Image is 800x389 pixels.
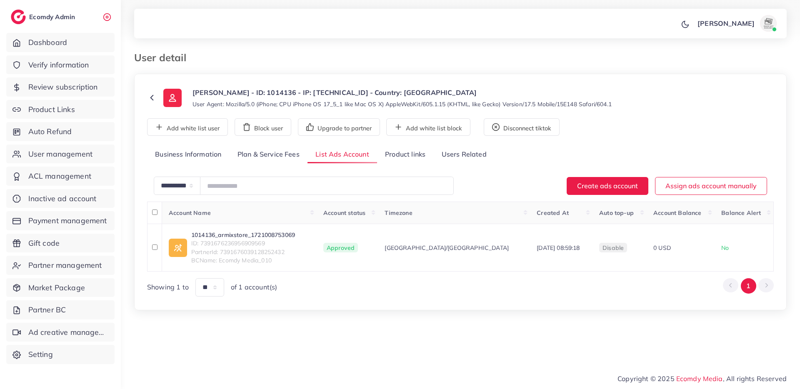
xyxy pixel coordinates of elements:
p: [PERSON_NAME] [697,18,755,28]
small: User Agent: Mozilla/5.0 (iPhone; CPU iPhone OS 17_5_1 like Mac OS X) AppleWebKit/605.1.15 (KHTML,... [192,100,612,108]
p: [PERSON_NAME] - ID: 1014136 - IP: [TECHNICAL_ID] - Country: [GEOGRAPHIC_DATA] [192,87,612,97]
a: List Ads Account [307,146,377,164]
button: Assign ads account manually [655,177,767,195]
a: Business Information [147,146,230,164]
a: Ecomdy Media [676,374,723,383]
a: Review subscription [6,77,115,97]
a: Plan & Service Fees [230,146,307,164]
span: Copyright © 2025 [617,374,787,384]
span: Timezone [385,209,412,217]
span: Partner management [28,260,102,271]
span: Market Package [28,282,85,293]
a: Dashboard [6,33,115,52]
img: avatar [760,15,777,32]
span: [DATE] 08:59:18 [537,244,580,252]
span: Dashboard [28,37,67,48]
a: Inactive ad account [6,189,115,208]
a: Gift code [6,234,115,253]
span: ID: 7391676236956909569 [191,239,295,247]
span: 0 USD [653,244,671,252]
h2: Ecomdy Admin [29,13,77,21]
span: Account Name [169,209,211,217]
span: PartnerId: 7391676039128252432 [191,248,295,256]
span: Partner BC [28,304,66,315]
a: Setting [6,345,115,364]
span: ACL management [28,171,91,182]
img: ic-ad-info.7fc67b75.svg [169,239,187,257]
a: Product links [377,146,433,164]
span: Showing 1 to [147,282,189,292]
span: Ad creative management [28,327,108,338]
button: Upgrade to partner [298,118,380,136]
img: logo [11,10,26,24]
a: logoEcomdy Admin [11,10,77,24]
a: Verify information [6,55,115,75]
span: Gift code [28,238,60,249]
button: Go to page 1 [741,278,756,294]
a: Users Related [433,146,494,164]
span: Product Links [28,104,75,115]
span: , All rights Reserved [723,374,787,384]
a: 1014136_armixstore_1721008753069 [191,231,295,239]
a: Ad creative management [6,323,115,342]
button: Disconnect tiktok [484,118,560,136]
span: disable [602,244,624,252]
a: Partner management [6,256,115,275]
span: Payment management [28,215,107,226]
ul: Pagination [723,278,774,294]
span: Setting [28,349,53,360]
span: Auto Refund [28,126,72,137]
a: Market Package [6,278,115,297]
a: Payment management [6,211,115,230]
span: Balance Alert [721,209,761,217]
a: Auto Refund [6,122,115,141]
span: Verify information [28,60,89,70]
img: ic-user-info.36bf1079.svg [163,89,182,107]
span: Created At [537,209,569,217]
button: Add white list block [386,118,470,136]
span: Approved [323,243,358,253]
span: Inactive ad account [28,193,97,204]
a: Partner BC [6,300,115,319]
a: Product Links [6,100,115,119]
span: Account Balance [653,209,701,217]
a: User management [6,145,115,164]
span: [GEOGRAPHIC_DATA]/[GEOGRAPHIC_DATA] [385,244,509,252]
a: ACL management [6,167,115,186]
span: Account status [323,209,365,217]
span: BCName: Ecomdy Media_010 [191,256,295,264]
span: User management [28,149,92,160]
button: Block user [235,118,291,136]
span: Review subscription [28,82,98,92]
button: Add white list user [147,118,228,136]
button: Create ads account [567,177,648,195]
span: Auto top-up [599,209,634,217]
span: No [721,244,729,252]
a: [PERSON_NAME]avatar [693,15,780,32]
span: of 1 account(s) [231,282,277,292]
h3: User detail [134,52,193,64]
